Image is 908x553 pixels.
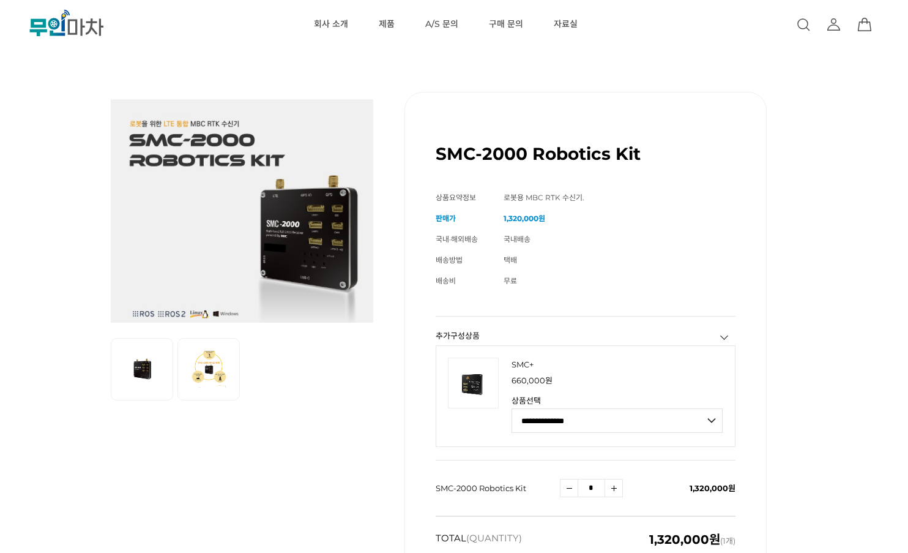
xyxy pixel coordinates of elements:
span: 국내·해외배송 [436,235,478,244]
span: (1개) [649,533,735,546]
span: 택배 [504,255,517,265]
h3: 추가구성상품 [436,332,735,340]
span: 배송비 [436,276,456,285]
p: 판매가 [512,377,723,385]
h1: SMC-2000 Robotics Kit [436,143,641,164]
td: SMC-2000 Robotics Kit [436,461,560,516]
strong: 1,320,000원 [504,214,545,223]
a: 추가구성상품 닫기 [718,331,731,344]
strong: 상품선택 [512,397,723,405]
span: 국내배송 [504,235,530,244]
span: 배송방법 [436,255,463,265]
span: 판매가 [436,214,456,223]
strong: TOTAL [436,533,522,546]
span: (QUANTITY) [466,532,522,544]
img: SMC-2000 Robotics Kit [111,92,374,323]
p: 상품명 [512,358,723,371]
span: 상품요약정보 [436,193,476,202]
span: 1,320,000원 [690,483,735,493]
img: 4cbe2109cccc46d4e4336cb8213cc47f.png [448,358,499,408]
em: 1,320,000원 [649,532,720,547]
span: 무료 [504,276,517,285]
span: 로봇용 MBC RTK 수신기. [504,193,584,202]
a: 수량감소 [560,479,578,497]
span: 660,000원 [512,375,553,385]
a: 수량증가 [605,479,623,497]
